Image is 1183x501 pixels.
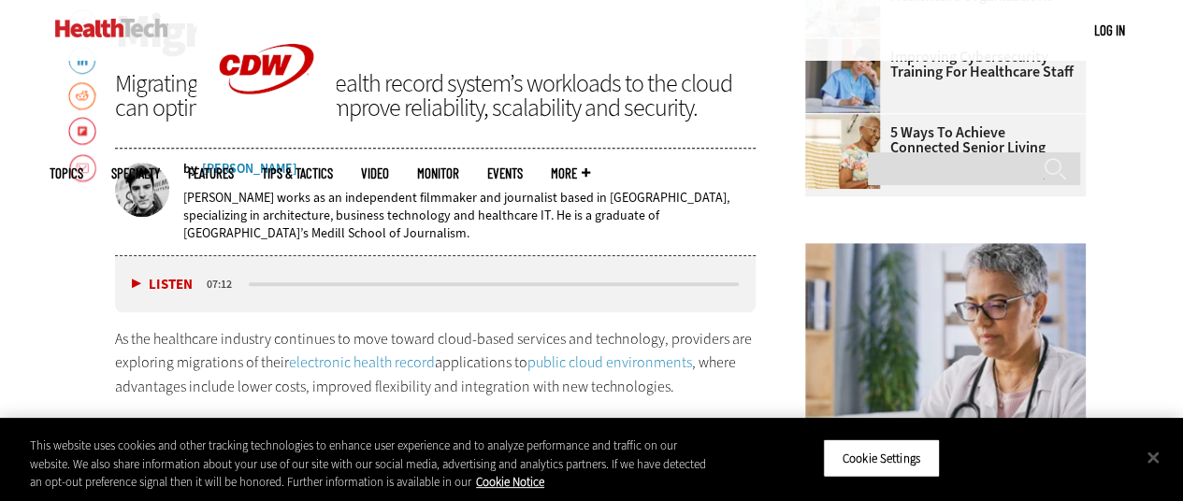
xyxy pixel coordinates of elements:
[183,189,757,242] p: [PERSON_NAME] works as an independent filmmaker and journalist based in [GEOGRAPHIC_DATA], specia...
[30,437,710,492] div: This website uses cookies and other tracking technologies to enhance user experience and to analy...
[289,352,435,372] a: electronic health record
[188,166,234,180] a: Features
[417,166,459,180] a: MonITor
[204,276,246,293] div: duration
[1094,21,1125,38] a: Log in
[551,166,590,180] span: More
[115,256,757,312] div: media player
[823,438,940,478] button: Cookie Settings
[805,243,1086,453] img: doctor on laptop
[1133,437,1174,478] button: Close
[111,166,160,180] span: Specialty
[476,474,544,490] a: More information about your privacy
[132,278,193,292] button: Listen
[50,166,83,180] span: Topics
[262,166,333,180] a: Tips & Tactics
[805,114,880,189] img: Networking Solutions for Senior Living
[1094,21,1125,40] div: User menu
[326,415,437,435] a: EHR platform Epic
[527,352,692,372] a: public cloud environments
[55,19,168,37] img: Home
[487,166,523,180] a: Events
[196,123,337,143] a: CDW
[115,327,757,399] p: As the healthcare industry continues to move toward cloud-based services and technology, provider...
[361,166,389,180] a: Video
[115,413,757,485] p: Healthcare organizations using the can consider migrating to , for everything from disaster recov...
